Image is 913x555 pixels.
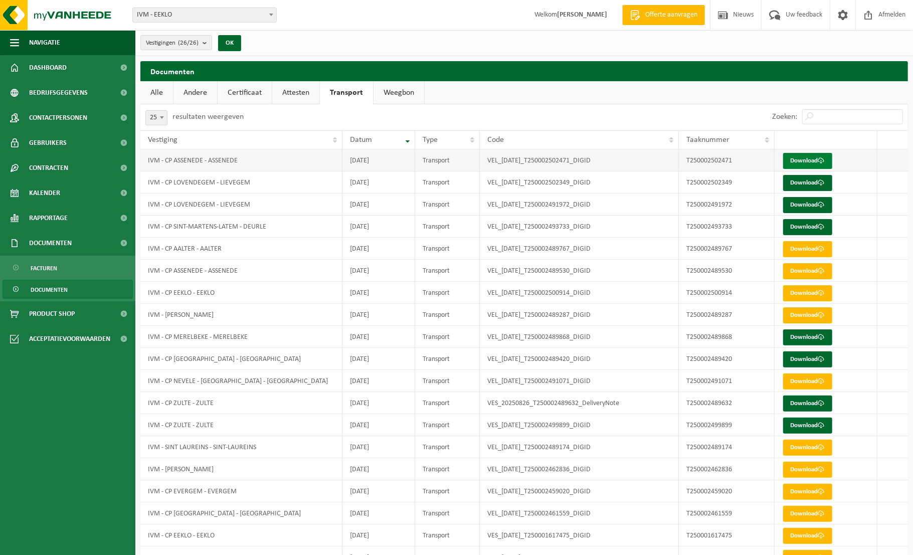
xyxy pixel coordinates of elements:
[350,136,372,144] span: Datum
[480,524,679,546] td: VES_[DATE]_T250001617475_DIGID
[140,194,342,216] td: IVM - CP LOVENDEGEM - LIEVEGEM
[140,238,342,260] td: IVM - CP AALTER - AALTER
[374,81,424,104] a: Weegbon
[29,155,68,180] span: Contracten
[480,194,679,216] td: VEL_[DATE]_T250002491972_DIGID
[679,149,774,171] td: T250002502471
[31,259,57,278] span: Facturen
[140,370,342,392] td: IVM - CP NEVELE - [GEOGRAPHIC_DATA] - [GEOGRAPHIC_DATA]
[146,36,199,51] span: Vestigingen
[679,326,774,348] td: T250002489868
[783,153,832,169] a: Download
[783,351,832,367] a: Download
[272,81,319,104] a: Attesten
[415,326,480,348] td: Transport
[679,348,774,370] td: T250002489420
[415,171,480,194] td: Transport
[415,502,480,524] td: Transport
[783,197,832,213] a: Download
[218,35,241,51] button: OK
[140,171,342,194] td: IVM - CP LOVENDEGEM - LIEVEGEM
[679,392,774,414] td: T250002489632
[342,436,415,458] td: [DATE]
[622,5,705,25] a: Offerte aanvragen
[480,282,679,304] td: VEL_[DATE]_T250002500914_DIGID
[218,81,272,104] a: Certificaat
[679,238,774,260] td: T250002489767
[679,502,774,524] td: T250002461559
[29,326,110,351] span: Acceptatievoorwaarden
[679,524,774,546] td: T250001617475
[342,194,415,216] td: [DATE]
[3,258,133,277] a: Facturen
[480,326,679,348] td: VEL_[DATE]_T250002489868_DIGID
[29,180,60,206] span: Kalender
[415,149,480,171] td: Transport
[415,458,480,480] td: Transport
[132,8,277,23] span: IVM - EEKLO
[342,304,415,326] td: [DATE]
[480,458,679,480] td: VEL_[DATE]_T250002462836_DIGID
[140,480,342,502] td: IVM - CP EVERGEM - EVERGEM
[342,392,415,414] td: [DATE]
[783,219,832,235] a: Download
[480,370,679,392] td: VEL_[DATE]_T250002491071_DIGID
[342,502,415,524] td: [DATE]
[415,436,480,458] td: Transport
[140,436,342,458] td: IVM - SINT LAUREINS - SINT-LAUREINS
[140,524,342,546] td: IVM - CP EEKLO - EEKLO
[783,484,832,500] a: Download
[342,171,415,194] td: [DATE]
[783,285,832,301] a: Download
[133,8,276,22] span: IVM - EEKLO
[415,260,480,282] td: Transport
[783,329,832,345] a: Download
[3,280,133,299] a: Documenten
[415,524,480,546] td: Transport
[480,348,679,370] td: VEL_[DATE]_T250002489420_DIGID
[29,130,67,155] span: Gebruikers
[415,216,480,238] td: Transport
[140,502,342,524] td: IVM - CP [GEOGRAPHIC_DATA] - [GEOGRAPHIC_DATA]
[415,480,480,502] td: Transport
[783,396,832,412] a: Download
[783,506,832,522] a: Download
[342,282,415,304] td: [DATE]
[686,136,729,144] span: Taaknummer
[772,113,797,121] label: Zoeken:
[679,260,774,282] td: T250002489530
[415,238,480,260] td: Transport
[140,282,342,304] td: IVM - CP EEKLO - EEKLO
[679,414,774,436] td: T250002499899
[480,392,679,414] td: VES_20250826_T250002489632_DeliveryNote
[783,528,832,544] a: Download
[679,304,774,326] td: T250002489287
[557,11,607,19] strong: [PERSON_NAME]
[140,35,212,50] button: Vestigingen(26/26)
[140,260,342,282] td: IVM - CP ASSENEDE - ASSENEDE
[480,480,679,502] td: VEL_[DATE]_T250002459020_DIGID
[140,458,342,480] td: IVM - [PERSON_NAME]
[783,440,832,456] a: Download
[415,414,480,436] td: Transport
[487,136,504,144] span: Code
[783,462,832,478] a: Download
[415,304,480,326] td: Transport
[148,136,177,144] span: Vestiging
[342,149,415,171] td: [DATE]
[783,175,832,191] a: Download
[480,171,679,194] td: VEL_[DATE]_T250002502349_DIGID
[480,260,679,282] td: VEL_[DATE]_T250002489530_DIGID
[480,414,679,436] td: VES_[DATE]_T250002499899_DIGID
[342,524,415,546] td: [DATE]
[342,216,415,238] td: [DATE]
[783,374,832,390] a: Download
[679,480,774,502] td: T250002459020
[178,40,199,46] count: (26/26)
[679,216,774,238] td: T250002493733
[29,301,75,326] span: Product Shop
[342,458,415,480] td: [DATE]
[320,81,373,104] a: Transport
[415,348,480,370] td: Transport
[140,304,342,326] td: IVM - [PERSON_NAME]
